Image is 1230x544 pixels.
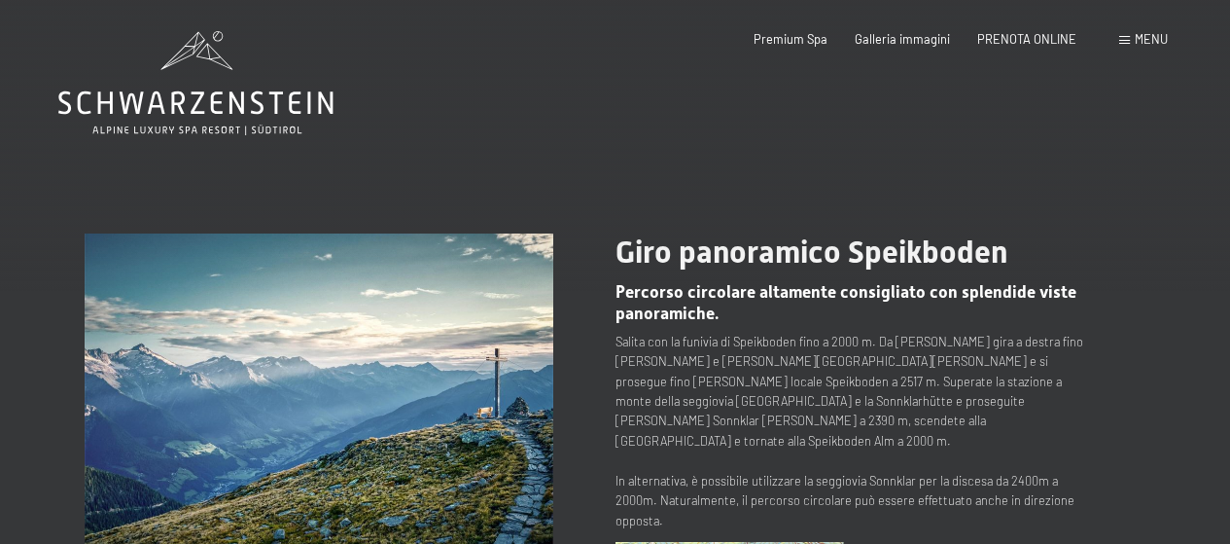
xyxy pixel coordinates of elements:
[855,31,950,47] a: Galleria immagini
[754,31,827,47] a: Premium Spa
[615,234,1007,271] span: Giro panoramico Speikboden
[615,282,1076,322] span: Percorso circolare altamente consigliato con splendide viste panoramiche.
[977,31,1076,47] a: PRENOTA ONLINE
[615,332,1084,531] p: Salita con la funivia di Speikboden fino a 2000 m. Da [PERSON_NAME] gira a destra fino [PERSON_NA...
[1135,31,1168,47] span: Menu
